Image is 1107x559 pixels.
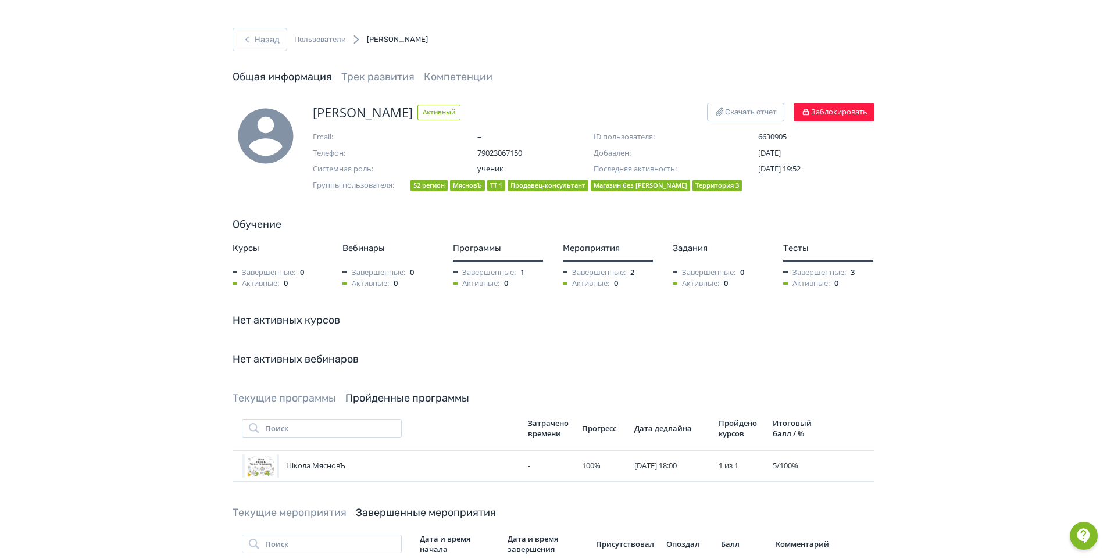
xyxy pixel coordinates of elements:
[284,278,288,289] span: 0
[342,242,434,255] div: Вебинары
[594,148,710,159] span: Добавлен:
[834,278,838,289] span: 0
[233,267,295,278] span: Завершенные:
[666,539,701,549] div: Опоздал
[673,242,764,255] div: Задания
[233,28,287,51] button: Назад
[424,70,492,83] a: Компетенции
[520,267,524,278] span: 1
[410,267,414,278] span: 0
[300,267,304,278] span: 0
[673,267,735,278] span: Завершенные:
[487,180,505,192] div: ТТ 1
[313,131,429,143] span: Email:
[453,242,544,255] div: Программы
[719,418,763,439] div: Пройдено курсов
[582,423,625,433] div: Прогресс
[477,163,594,175] span: ученик
[504,278,508,289] span: 0
[233,278,279,289] span: Активные:
[794,103,874,121] button: Заблокировать
[420,533,499,554] div: Дата и время начала
[233,392,336,404] a: Текущие программы
[783,267,846,278] span: Завершенные:
[417,105,460,120] span: Активный
[453,267,516,278] span: Завершенные:
[634,423,709,433] div: Дата дедлайна
[758,163,801,174] span: [DATE] 19:52
[508,533,587,554] div: Дата и время завершения
[563,242,654,255] div: Мероприятия
[582,460,601,471] span: 100 %
[233,70,332,83] a: Общая информация
[342,278,389,289] span: Активные:
[450,180,485,192] div: МясновЪ
[719,460,738,471] span: 1 из 1
[233,217,874,232] div: Обучение
[707,103,784,121] button: Скачать отчет
[596,539,654,549] div: Присутствовал
[233,242,324,255] div: Курсы
[356,506,496,519] a: Завершенные мероприятия
[528,460,573,472] div: -
[342,267,405,278] span: Завершенные:
[508,180,588,192] div: Продавец-консультант
[563,267,626,278] span: Завершенные:
[563,278,609,289] span: Активные:
[721,539,759,549] div: Балл
[367,35,428,44] span: [PERSON_NAME]
[242,454,519,478] div: Школа МясновЪ
[233,313,874,328] div: Нет активных курсов
[410,180,448,192] div: 52 регион
[528,418,573,439] div: Затрачено времени
[614,278,618,289] span: 0
[773,418,817,439] div: Итоговый балл / %
[740,267,744,278] span: 0
[477,131,594,143] span: –
[630,267,634,278] span: 2
[594,131,710,143] span: ID пользователя:
[724,278,728,289] span: 0
[394,278,398,289] span: 0
[634,460,677,471] span: [DATE] 18:00
[294,34,346,45] a: Пользователи
[591,180,690,192] div: Магазин без [PERSON_NAME]
[313,163,429,175] span: Системная роль:
[692,180,742,192] div: Территория 3
[313,180,406,194] span: Группы пользователя:
[453,278,499,289] span: Активные:
[313,148,429,159] span: Телефон:
[594,163,710,175] span: Последняя активность:
[313,103,413,122] span: [PERSON_NAME]
[773,460,798,471] span: 5 / 100 %
[783,242,874,255] div: Тесты
[233,352,874,367] div: Нет активных вебинаров
[758,131,874,143] span: 6630905
[758,148,781,158] span: [DATE]
[673,278,719,289] span: Активные:
[233,506,347,519] a: Текущие мероприятия
[776,539,865,549] div: Комментарий
[477,148,594,159] span: 79023067150
[851,267,855,278] span: 3
[345,392,469,404] a: Пройденные программы
[783,278,830,289] span: Активные:
[341,70,415,83] a: Трек развития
